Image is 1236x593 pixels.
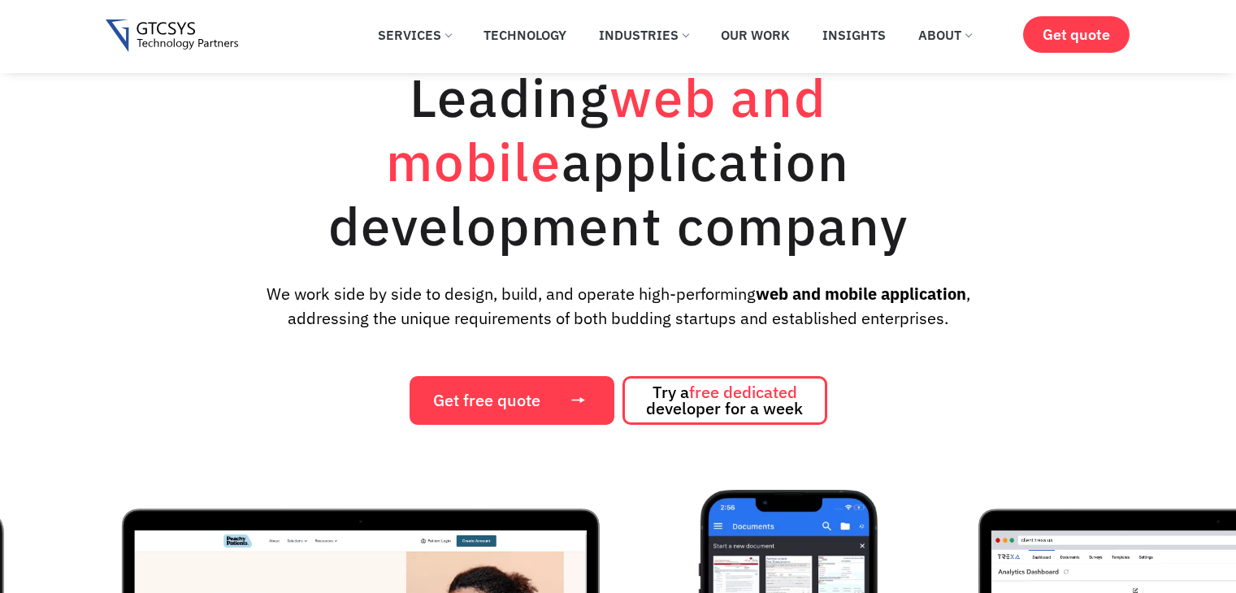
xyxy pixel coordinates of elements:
a: Technology [471,17,579,53]
span: web and mobile [386,63,826,196]
p: We work side by side to design, build, and operate high-performing , addressing the unique requir... [239,282,996,331]
a: Get quote [1023,16,1130,53]
a: Try afree dedicated developer for a week [622,376,827,425]
img: Gtcsys logo [106,19,238,53]
a: Insights [810,17,898,53]
a: Industries [587,17,700,53]
strong: web and mobile application [756,283,966,305]
a: Our Work [709,17,802,53]
span: Get quote [1043,26,1110,43]
span: Get free quote [433,392,540,409]
span: free dedicated [689,381,797,403]
a: Services [366,17,463,53]
a: About [906,17,983,53]
h1: Leading application development company [253,65,984,258]
span: Try a developer for a week [646,384,803,417]
a: Get free quote [410,376,614,425]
